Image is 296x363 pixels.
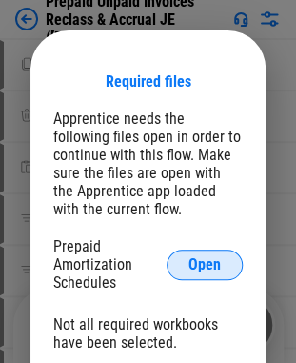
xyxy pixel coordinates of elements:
button: Open [167,250,243,280]
div: Prepaid Amortization Schedules [53,237,167,292]
div: Required files [106,72,191,91]
div: Not all required workbooks have been selected. [53,315,243,352]
span: Open [188,257,221,272]
div: Apprentice needs the following files open in order to continue with this flow. Make sure the file... [53,110,243,218]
